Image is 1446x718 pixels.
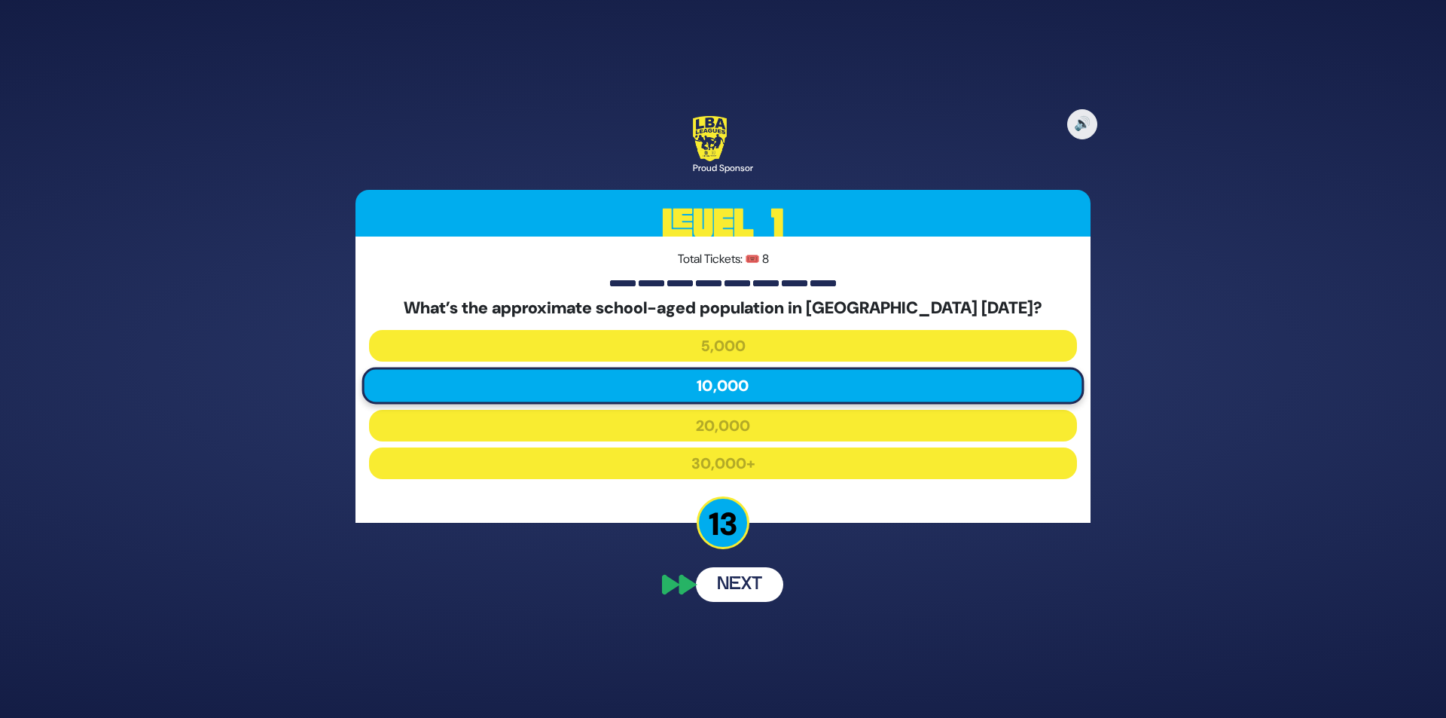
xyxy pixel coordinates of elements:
div: Proud Sponsor [693,161,753,175]
h3: Level 1 [355,190,1091,258]
p: 13 [697,496,749,549]
button: Next [696,567,783,602]
button: 20,000 [369,410,1077,441]
img: LBA [693,116,727,161]
button: 5,000 [369,330,1077,362]
button: 10,000 [362,368,1084,405]
button: 🔊 [1067,109,1097,139]
h5: What’s the approximate school-aged population in [GEOGRAPHIC_DATA] [DATE]? [369,298,1077,318]
p: Total Tickets: 🎟️ 8 [369,250,1077,268]
button: 30,000+ [369,448,1077,479]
